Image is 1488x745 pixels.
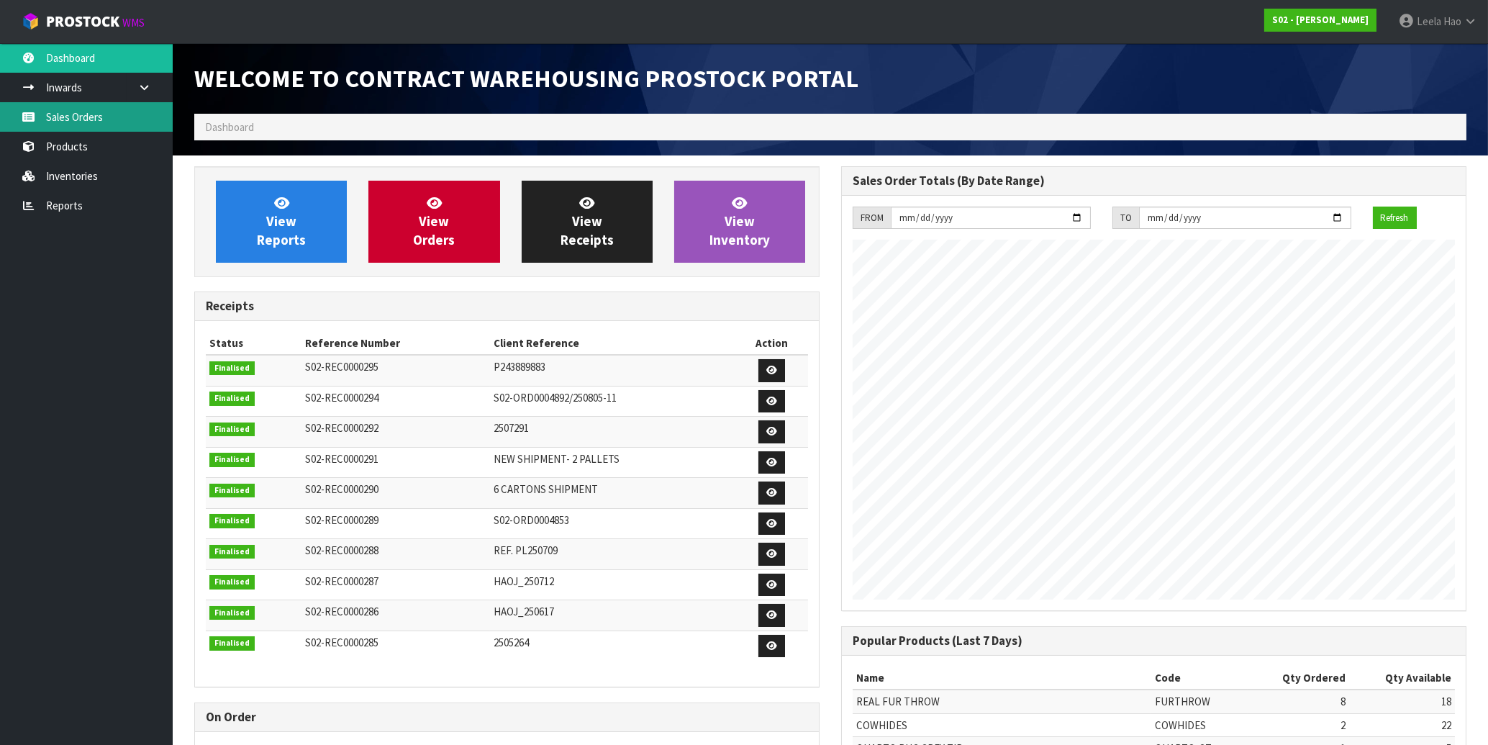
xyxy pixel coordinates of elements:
span: 6 CARTONS SHIPMENT [494,482,598,496]
span: S02-REC0000291 [306,452,379,466]
span: Finalised [209,636,255,651]
span: Finalised [209,392,255,406]
span: S02-REC0000294 [306,391,379,405]
span: Finalised [209,484,255,498]
span: P243889883 [494,360,545,374]
div: TO [1112,207,1139,230]
span: S02-REC0000287 [306,574,379,588]
span: S02-REC0000285 [306,636,379,649]
span: Finalised [209,453,255,467]
span: 2507291 [494,421,529,435]
span: Leela [1417,14,1441,28]
th: Qty Ordered [1248,667,1349,690]
span: S02-REC0000288 [306,543,379,557]
th: Qty Available [1349,667,1455,690]
span: S02-REC0000290 [306,482,379,496]
th: Action [735,332,808,355]
strong: S02 - [PERSON_NAME] [1272,14,1369,26]
div: FROM [853,207,891,230]
span: ProStock [46,12,119,31]
th: Code [1151,667,1248,690]
td: 8 [1248,690,1349,713]
span: Finalised [209,575,255,590]
small: WMS [122,16,145,30]
span: REF. PL250709 [494,543,558,557]
a: ViewReceipts [522,181,653,263]
td: 22 [1349,713,1455,736]
td: 18 [1349,690,1455,713]
h3: On Order [206,710,808,724]
h3: Receipts [206,299,808,313]
td: REAL FUR THROW [853,690,1151,713]
span: S02-REC0000286 [306,605,379,618]
span: S02-REC0000289 [306,513,379,527]
span: S02-ORD0004853 [494,513,569,527]
span: HAOJ_250712 [494,574,554,588]
td: COWHIDES [853,713,1151,736]
button: Refresh [1373,207,1417,230]
th: Name [853,667,1151,690]
span: Finalised [209,606,255,620]
th: Reference Number [302,332,491,355]
h3: Sales Order Totals (By Date Range) [853,174,1455,188]
a: ViewOrders [368,181,499,263]
img: cube-alt.png [22,12,40,30]
span: S02-REC0000292 [306,421,379,435]
td: FURTHROW [1151,690,1248,713]
td: COWHIDES [1151,713,1248,736]
th: Client Reference [490,332,735,355]
th: Status [206,332,302,355]
span: Finalised [209,545,255,559]
span: Finalised [209,514,255,528]
span: 2505264 [494,636,529,649]
span: Finalised [209,423,255,437]
span: S02-REC0000295 [306,360,379,374]
span: Finalised [209,361,255,376]
span: View Receipts [561,194,614,248]
span: Hao [1443,14,1461,28]
span: Dashboard [205,120,254,134]
a: ViewReports [216,181,347,263]
span: S02-ORD0004892/250805-11 [494,391,617,405]
h3: Popular Products (Last 7 Days) [853,634,1455,648]
span: View Reports [257,194,306,248]
span: Welcome to Contract Warehousing ProStock Portal [194,63,858,94]
span: NEW SHIPMENT- 2 PALLETS [494,452,620,466]
span: View Orders [413,194,455,248]
a: ViewInventory [674,181,805,263]
span: HAOJ_250617 [494,605,554,618]
td: 2 [1248,713,1349,736]
span: View Inventory [709,194,770,248]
